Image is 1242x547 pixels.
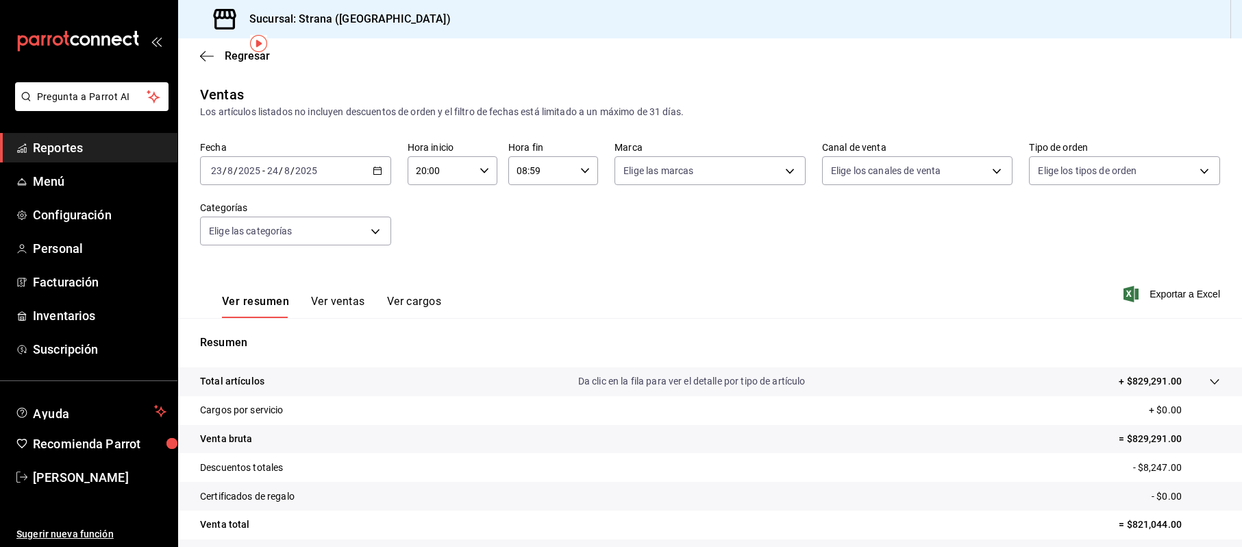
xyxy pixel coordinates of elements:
[33,306,166,325] span: Inventarios
[1119,374,1182,389] p: + $829,291.00
[33,239,166,258] span: Personal
[1119,518,1220,532] p: = $821,044.00
[200,489,295,504] p: Certificados de regalo
[623,164,693,178] span: Elige las marcas
[33,138,166,157] span: Reportes
[284,165,290,176] input: --
[33,403,149,420] span: Ayuda
[266,165,279,176] input: --
[200,203,391,212] label: Categorías
[200,518,249,532] p: Venta total
[200,49,270,62] button: Regresar
[225,49,270,62] span: Regresar
[33,468,166,487] span: [PERSON_NAME]
[222,295,441,318] div: navigation tabs
[16,527,166,542] span: Sugerir nueva función
[10,99,169,114] a: Pregunta a Parrot AI
[15,82,169,111] button: Pregunta a Parrot AI
[223,165,227,176] span: /
[238,11,451,27] h3: Sucursal: Strana ([GEOGRAPHIC_DATA])
[614,143,806,152] label: Marca
[200,403,284,417] p: Cargos por servicio
[33,206,166,224] span: Configuración
[290,165,295,176] span: /
[200,461,283,475] p: Descuentos totales
[311,295,365,318] button: Ver ventas
[578,374,806,389] p: Da clic en la fila para ver el detalle por tipo de artículo
[33,172,166,191] span: Menú
[37,90,147,104] span: Pregunta a Parrot AI
[1038,164,1137,178] span: Elige los tipos de orden
[200,335,1220,351] p: Resumen
[822,143,1013,152] label: Canal de venta
[387,295,442,318] button: Ver cargos
[33,273,166,291] span: Facturación
[238,165,261,176] input: ----
[200,105,1220,119] div: Los artículos listados no incluyen descuentos de orden y el filtro de fechas está limitado a un m...
[33,435,166,453] span: Recomienda Parrot
[200,84,244,105] div: Ventas
[200,374,264,389] p: Total artículos
[408,143,497,152] label: Hora inicio
[1149,403,1220,417] p: + $0.00
[279,165,283,176] span: /
[295,165,318,176] input: ----
[209,224,293,238] span: Elige las categorías
[151,36,162,47] button: open_drawer_menu
[200,143,391,152] label: Fecha
[210,165,223,176] input: --
[33,340,166,358] span: Suscripción
[234,165,238,176] span: /
[1029,143,1220,152] label: Tipo de orden
[1126,286,1220,302] button: Exportar a Excel
[200,432,252,446] p: Venta bruta
[222,295,289,318] button: Ver resumen
[1152,489,1220,504] p: - $0.00
[508,143,598,152] label: Hora fin
[250,35,267,52] img: Tooltip marker
[831,164,941,178] span: Elige los canales de venta
[262,165,265,176] span: -
[1119,432,1220,446] p: = $829,291.00
[1133,461,1220,475] p: - $8,247.00
[227,165,234,176] input: --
